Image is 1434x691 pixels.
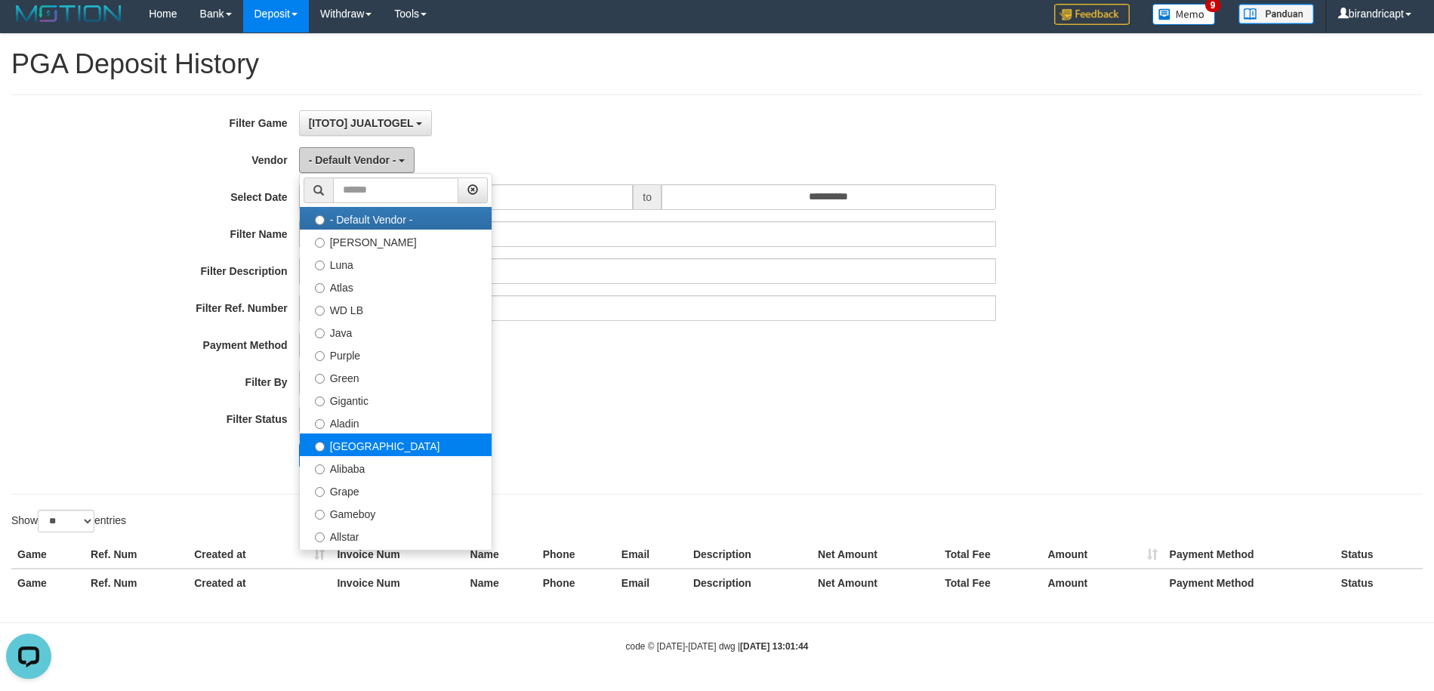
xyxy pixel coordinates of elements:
[11,49,1423,79] h1: PGA Deposit History
[1335,541,1423,569] th: Status
[299,147,415,173] button: - Default Vendor -
[300,479,492,501] label: Grape
[85,569,188,597] th: Ref. Num
[315,532,325,542] input: Allstar
[315,238,325,248] input: [PERSON_NAME]
[537,569,615,597] th: Phone
[300,320,492,343] label: Java
[315,283,325,293] input: Atlas
[300,298,492,320] label: WD LB
[1164,541,1335,569] th: Payment Method
[687,569,812,597] th: Description
[1335,569,1423,597] th: Status
[1152,4,1216,25] img: Button%20Memo.svg
[331,569,464,597] th: Invoice Num
[315,351,325,361] input: Purple
[315,306,325,316] input: WD LB
[315,487,325,497] input: Grape
[299,110,433,136] button: [ITOTO] JUALTOGEL
[300,501,492,524] label: Gameboy
[11,510,126,532] label: Show entries
[188,541,331,569] th: Created at
[300,343,492,366] label: Purple
[85,541,188,569] th: Ref. Num
[812,569,939,597] th: Net Amount
[464,569,537,597] th: Name
[300,207,492,230] label: - Default Vendor -
[300,230,492,252] label: [PERSON_NAME]
[1054,4,1130,25] img: Feedback.jpg
[315,329,325,338] input: Java
[1041,569,1163,597] th: Amount
[300,411,492,433] label: Aladin
[615,541,687,569] th: Email
[315,442,325,452] input: [GEOGRAPHIC_DATA]
[309,117,414,129] span: [ITOTO] JUALTOGEL
[300,275,492,298] label: Atlas
[300,524,492,547] label: Allstar
[939,541,1041,569] th: Total Fee
[11,569,85,597] th: Game
[812,541,939,569] th: Net Amount
[11,541,85,569] th: Game
[11,2,126,25] img: MOTION_logo.png
[537,541,615,569] th: Phone
[615,569,687,597] th: Email
[309,154,396,166] span: - Default Vendor -
[38,510,94,532] select: Showentries
[315,261,325,270] input: Luna
[1164,569,1335,597] th: Payment Method
[315,215,325,225] input: - Default Vendor -
[300,366,492,388] label: Green
[1238,4,1314,24] img: panduan.png
[315,374,325,384] input: Green
[6,6,51,51] button: Open LiveChat chat widget
[331,541,464,569] th: Invoice Num
[300,456,492,479] label: Alibaba
[740,641,808,652] strong: [DATE] 13:01:44
[626,641,809,652] small: code © [DATE]-[DATE] dwg |
[300,388,492,411] label: Gigantic
[464,541,537,569] th: Name
[687,541,812,569] th: Description
[300,433,492,456] label: [GEOGRAPHIC_DATA]
[188,569,331,597] th: Created at
[315,510,325,520] input: Gameboy
[315,419,325,429] input: Aladin
[300,252,492,275] label: Luna
[315,396,325,406] input: Gigantic
[315,464,325,474] input: Alibaba
[300,547,492,569] label: Xtr
[1041,541,1163,569] th: Amount
[633,184,661,210] span: to
[939,569,1041,597] th: Total Fee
